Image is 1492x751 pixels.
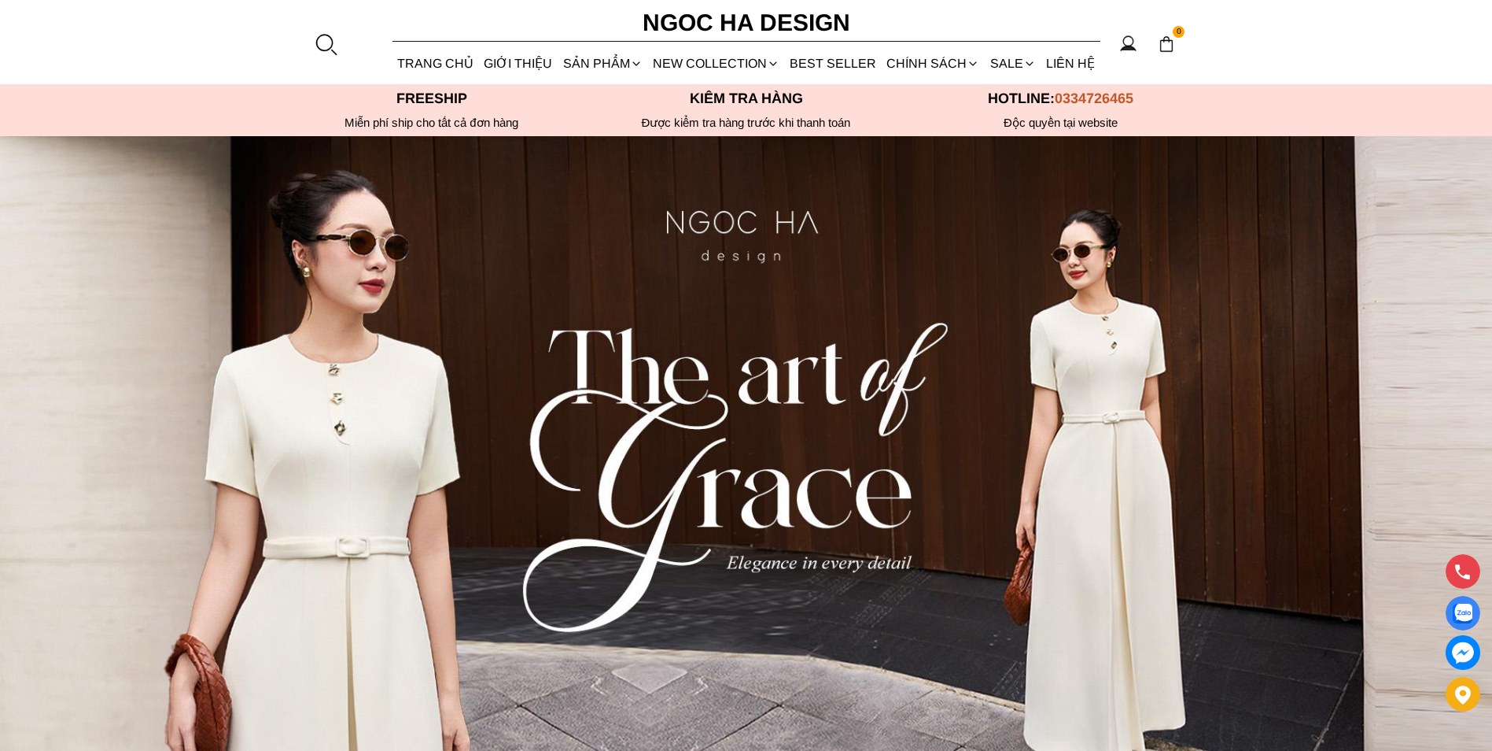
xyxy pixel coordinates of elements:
[1158,35,1175,53] img: img-CART-ICON-ksit0nf1
[589,116,904,130] p: Được kiểm tra hàng trước khi thanh toán
[690,91,803,106] font: Kiểm tra hàng
[274,91,589,107] p: Freeship
[392,43,479,84] a: TRANG CHỦ
[1446,596,1480,631] a: Display image
[1453,604,1472,623] img: Display image
[1055,91,1133,106] span: 0334726465
[904,91,1218,107] p: Hotline:
[1446,635,1480,670] a: messenger
[558,43,647,84] div: SẢN PHẨM
[785,43,882,84] a: BEST SELLER
[985,43,1041,84] a: SALE
[274,116,589,130] div: Miễn phí ship cho tất cả đơn hàng
[479,43,558,84] a: GIỚI THIỆU
[1173,26,1185,39] span: 0
[882,43,985,84] div: Chính sách
[647,43,784,84] a: NEW COLLECTION
[1041,43,1100,84] a: LIÊN HỆ
[904,116,1218,130] h6: Độc quyền tại website
[628,4,864,42] a: Ngoc Ha Design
